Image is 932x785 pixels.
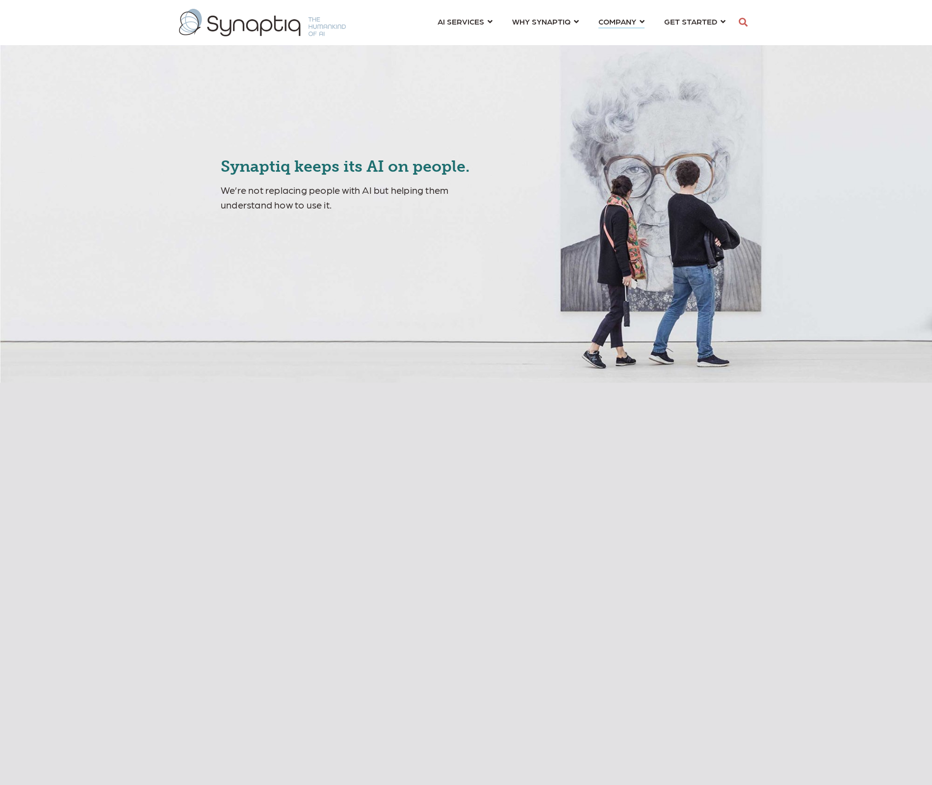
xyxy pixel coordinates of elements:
[428,5,735,40] nav: menu
[221,183,502,212] p: We’re not replacing people with AI but helping them understand how to use it.
[598,17,636,26] span: COMPANY
[664,17,717,26] span: GET STARTED
[598,12,645,30] a: COMPANY
[438,17,484,26] span: AI SERVICES
[664,12,725,30] a: GET STARTED
[179,9,346,36] img: synaptiq logo-1
[512,12,579,30] a: WHY SYNAPTIQ
[221,157,470,176] span: Synaptiq keeps its AI on people.
[438,12,492,30] a: AI SERVICES
[512,17,570,26] span: WHY SYNAPTIQ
